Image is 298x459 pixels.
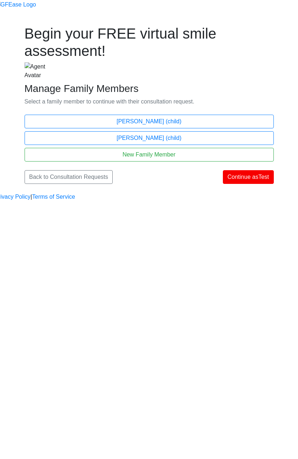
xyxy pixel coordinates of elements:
[258,174,269,180] span: Test
[25,62,57,80] img: Agent Avatar
[31,193,32,201] a: |
[25,25,274,59] h1: Begin your FREE virtual smile assessment!
[25,170,113,184] button: Back to Consultation Requests
[32,193,75,201] a: Terms of Service
[25,148,274,162] button: New Family Member
[25,131,274,145] button: [PERSON_NAME] (child)
[223,170,274,184] button: Continue asTest
[25,83,274,95] h3: Manage Family Members
[25,115,274,128] button: [PERSON_NAME] (child)
[25,97,274,106] p: Select a family member to continue with their consultation request.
